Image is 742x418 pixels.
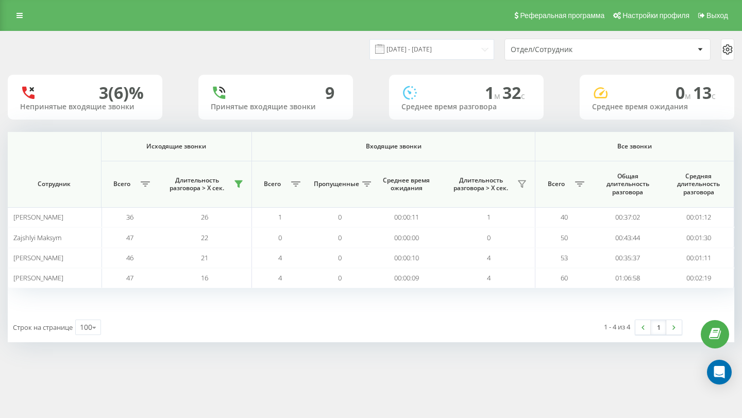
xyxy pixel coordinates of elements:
[371,207,442,227] td: 00:00:11
[561,273,568,282] span: 60
[257,180,288,188] span: Всего
[447,176,515,192] span: Длительность разговора > Х сек.
[126,212,133,222] span: 36
[593,207,664,227] td: 00:37:02
[126,253,133,262] span: 46
[338,273,342,282] span: 0
[502,81,525,104] span: 32
[126,273,133,282] span: 47
[278,212,282,222] span: 1
[676,81,693,104] span: 0
[712,90,716,102] span: c
[13,273,63,282] span: [PERSON_NAME]
[113,142,239,151] span: Исходящие звонки
[371,227,442,247] td: 00:00:00
[485,81,502,104] span: 1
[163,176,231,192] span: Длительность разговора > Х сек.
[314,180,359,188] span: Пропущенные
[371,248,442,268] td: 00:00:10
[278,233,282,242] span: 0
[201,233,208,242] span: 22
[520,11,604,20] span: Реферальная программа
[80,322,92,332] div: 100
[663,248,734,268] td: 00:01:11
[604,322,630,332] div: 1 - 4 из 4
[494,90,502,102] span: м
[17,180,92,188] span: Сотрудник
[338,253,342,262] span: 0
[338,233,342,242] span: 0
[600,172,655,196] span: Общая длительность разговора
[278,253,282,262] span: 4
[126,233,133,242] span: 47
[593,268,664,288] td: 01:06:58
[401,103,531,111] div: Среднее время разговора
[622,11,689,20] span: Настройки профиля
[593,227,664,247] td: 00:43:44
[487,273,491,282] span: 4
[13,253,63,262] span: [PERSON_NAME]
[671,172,726,196] span: Средняя длительность разговора
[325,83,334,103] div: 9
[20,103,150,111] div: Непринятые входящие звонки
[338,212,342,222] span: 0
[13,323,73,332] span: Строк на странице
[663,268,734,288] td: 00:02:19
[663,227,734,247] td: 00:01:30
[201,212,208,222] span: 26
[593,248,664,268] td: 00:35:37
[487,253,491,262] span: 4
[685,90,693,102] span: м
[707,360,732,384] div: Open Intercom Messenger
[663,207,734,227] td: 00:01:12
[651,320,666,335] a: 1
[201,253,208,262] span: 21
[13,212,63,222] span: [PERSON_NAME]
[592,103,722,111] div: Среднее время ожидания
[561,212,568,222] span: 40
[278,273,282,282] span: 4
[487,233,491,242] span: 0
[201,273,208,282] span: 16
[511,45,634,54] div: Отдел/Сотрудник
[99,83,144,103] div: 3 (6)%
[379,176,434,192] span: Среднее время ожидания
[541,180,571,188] span: Всего
[13,233,61,242] span: Zajshlyi Maksym
[693,81,716,104] span: 13
[550,142,719,151] span: Все звонки
[561,233,568,242] span: 50
[521,90,525,102] span: c
[706,11,728,20] span: Выход
[107,180,138,188] span: Всего
[561,253,568,262] span: 53
[487,212,491,222] span: 1
[271,142,516,151] span: Входящие звонки
[211,103,341,111] div: Принятые входящие звонки
[371,268,442,288] td: 00:00:09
